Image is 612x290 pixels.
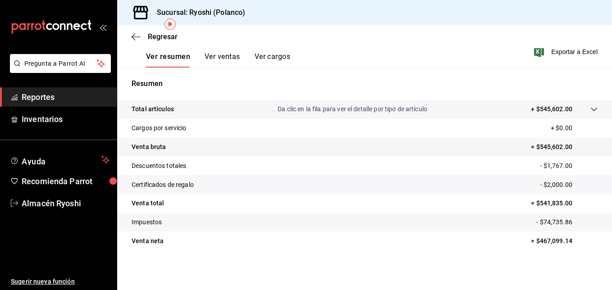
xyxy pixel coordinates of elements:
[132,180,194,190] p: Certificados de regalo
[132,161,186,171] p: Descuentos totales
[146,52,190,68] button: Ver resumen
[22,91,110,103] span: Reportes
[22,175,110,187] span: Recomienda Parrot
[22,113,110,125] span: Inventarios
[531,142,598,152] p: = $545,602.00
[22,197,110,209] span: Almacén Ryoshi
[536,46,598,57] button: Exportar a Excel
[540,161,598,171] p: - $1,767.00
[148,32,178,41] span: Regresar
[24,59,97,68] span: Pregunta a Parrot AI
[6,65,111,75] a: Pregunta a Parrot AI
[22,154,98,165] span: Ayuda
[132,32,178,41] button: Regresar
[551,123,598,133] p: + $0.00
[531,199,598,208] p: = $541,835.00
[150,7,245,18] h3: Sucursal: Ryoshi (Polanco)
[540,180,598,190] p: - $2,000.00
[531,236,598,246] p: = $467,099.14
[278,104,427,114] p: Da clic en la fila para ver el detalle por tipo de artículo
[10,54,111,73] button: Pregunta a Parrot AI
[132,142,166,152] p: Venta bruta
[255,52,291,68] button: Ver cargos
[99,23,106,31] button: open_drawer_menu
[11,277,110,286] span: Sugerir nueva función
[132,78,598,89] p: Resumen
[132,199,164,208] p: Venta total
[164,18,176,30] img: Tooltip marker
[146,52,290,68] div: navigation tabs
[132,123,187,133] p: Cargos por servicio
[205,52,240,68] button: Ver ventas
[536,217,598,227] p: - $74,735.86
[132,217,162,227] p: Impuestos
[132,236,164,246] p: Venta neta
[132,104,174,114] p: Total artículos
[531,104,572,114] p: + $545,602.00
